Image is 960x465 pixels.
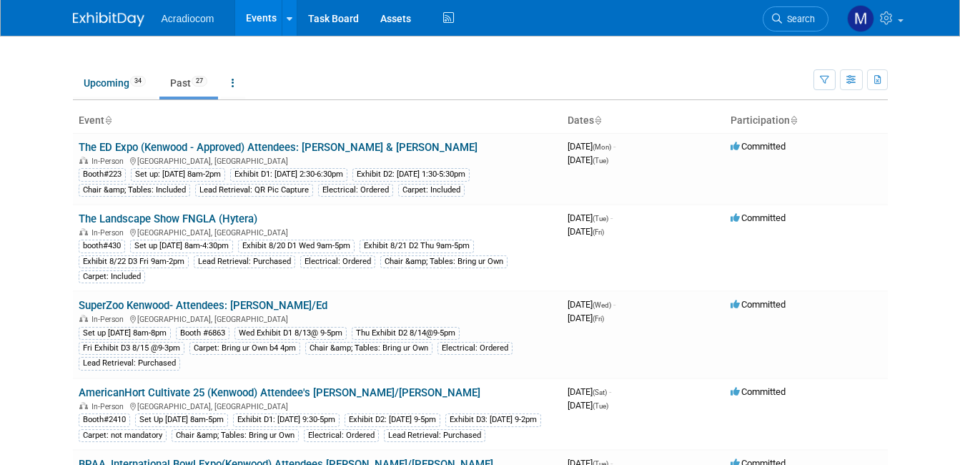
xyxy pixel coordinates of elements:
span: - [609,386,611,397]
div: Carpet: Bring ur Own b4 4pm [189,342,300,355]
div: Set up [DATE] 8am-8pm [79,327,171,340]
th: Event [73,109,562,133]
div: booth#430 [79,240,125,253]
div: Fri Exhibit D3 8/15 @9-3pm [79,342,184,355]
div: Chair &amp; Tables: Included [79,184,190,197]
div: Booth #6863 [176,327,229,340]
div: Exhibit 8/22 D3 Fri 9am-2pm [79,255,189,268]
a: The ED Expo (Kenwood - Approved) Attendees: [PERSON_NAME] & [PERSON_NAME] [79,141,477,154]
a: Past27 [159,69,218,97]
div: Set Up [DATE] 8am-5pm [135,413,228,426]
div: Wed Exhibit D1 8/13@ 9-5pm [234,327,347,340]
div: [GEOGRAPHIC_DATA], [GEOGRAPHIC_DATA] [79,400,556,411]
div: Electrical: Ordered [318,184,393,197]
span: [DATE] [568,141,615,152]
span: Committed [731,212,786,223]
span: (Tue) [593,402,608,410]
th: Participation [725,109,888,133]
div: Chair &amp; Tables: Bring ur Own [380,255,508,268]
div: Exhibit D1: [DATE] 9:30-5pm [233,413,340,426]
div: [GEOGRAPHIC_DATA], [GEOGRAPHIC_DATA] [79,226,556,238]
span: - [613,299,615,310]
div: Carpet: Included [398,184,465,197]
div: Booth#223 [79,168,126,181]
div: Electrical: Ordered [304,429,379,442]
a: Sort by Event Name [104,114,112,126]
img: In-Person Event [79,315,88,322]
span: (Fri) [593,315,604,323]
a: The Landscape Show FNGLA (Hytera) [79,212,257,225]
span: [DATE] [568,155,608,165]
span: [DATE] [568,226,604,237]
span: [DATE] [568,400,608,411]
a: Sort by Participation Type [790,114,797,126]
div: Lead Retrieval: Purchased [194,255,295,268]
img: In-Person Event [79,228,88,235]
div: Electrical: Ordered [300,255,375,268]
a: Upcoming34 [73,69,157,97]
span: (Sat) [593,388,607,396]
div: Chair &amp; Tables: Bring ur Own [305,342,432,355]
span: 27 [192,76,207,87]
div: Thu Exhibit D2 8/14@9-5pm [352,327,460,340]
span: (Mon) [593,143,611,151]
a: SuperZoo Kenwood- Attendees: [PERSON_NAME]/Ed [79,299,327,312]
span: 34 [130,76,146,87]
div: Exhibit 8/20 D1 Wed 9am-5pm [238,240,355,253]
img: In-Person Event [79,402,88,409]
div: Set up: [DATE] 8am-2pm [131,168,225,181]
span: (Fri) [593,228,604,236]
div: Lead Retrieval: QR Pic Capture [195,184,313,197]
span: Committed [731,386,786,397]
span: - [610,212,613,223]
span: Acradiocom [162,13,214,24]
span: (Wed) [593,301,611,309]
span: Committed [731,299,786,310]
div: Electrical: Ordered [437,342,513,355]
span: [DATE] [568,386,611,397]
div: Exhibit 8/21 D2 Thu 9am-5pm [360,240,474,253]
div: Carpet: Included [79,270,145,283]
img: In-Person Event [79,157,88,164]
a: AmericanHort Cultivate 25 (Kenwood) Attendee's [PERSON_NAME]/[PERSON_NAME] [79,386,480,399]
span: In-Person [91,157,128,166]
th: Dates [562,109,725,133]
span: (Tue) [593,157,608,165]
span: [DATE] [568,299,615,310]
span: Search [782,14,815,24]
span: [DATE] [568,313,604,323]
a: Sort by Start Date [594,114,601,126]
span: - [613,141,615,152]
div: [GEOGRAPHIC_DATA], [GEOGRAPHIC_DATA] [79,313,556,324]
div: Chair &amp; Tables: Bring ur Own [172,429,299,442]
span: (Tue) [593,215,608,222]
span: In-Person [91,315,128,324]
div: Carpet: not mandatory [79,429,167,442]
img: ExhibitDay [73,12,144,26]
div: Exhibit D1: [DATE] 2:30-6:30pm [230,168,347,181]
div: Lead Retrieval: Purchased [79,357,180,370]
div: Set up [DATE] 8am-4:30pm [130,240,233,253]
span: In-Person [91,402,128,411]
span: [DATE] [568,212,613,223]
div: Lead Retrieval: Purchased [384,429,485,442]
span: Committed [731,141,786,152]
div: [GEOGRAPHIC_DATA], [GEOGRAPHIC_DATA] [79,155,556,166]
a: Search [763,6,828,31]
div: Exhibit D2: [DATE] 1:30-5:30pm [352,168,470,181]
div: Booth#2410 [79,413,130,426]
span: In-Person [91,228,128,238]
div: Exhibit D2: [DATE] 9-5pm [345,413,440,426]
img: Mike Pascuzzi [847,5,874,32]
div: Exhibit D3: [DATE] 9-2pm [445,413,541,426]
